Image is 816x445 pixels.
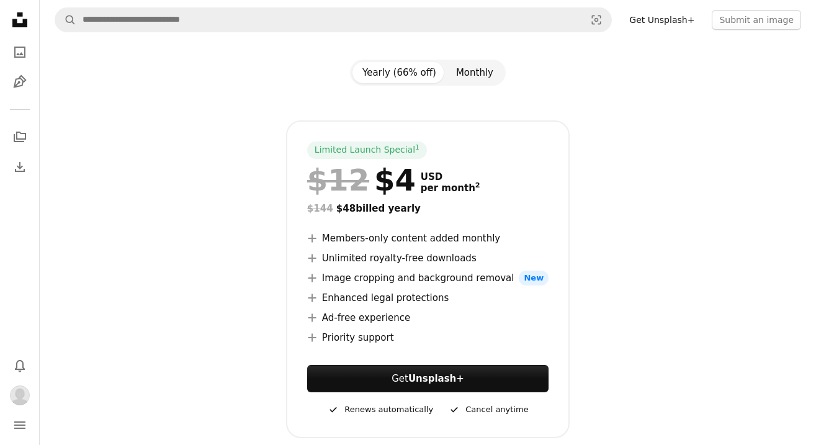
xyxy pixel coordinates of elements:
[7,40,32,65] a: Photos
[307,330,549,345] li: Priority support
[307,365,549,392] a: GetUnsplash+
[307,310,549,325] li: Ad-free experience
[352,62,446,83] button: Yearly (66% off)
[519,271,549,285] span: New
[421,171,480,182] span: USD
[307,271,549,285] li: Image cropping and background removal
[448,402,528,417] div: Cancel anytime
[408,373,464,384] strong: Unsplash+
[307,203,333,214] span: $144
[413,144,422,156] a: 1
[712,10,801,30] button: Submit an image
[7,413,32,438] button: Menu
[307,290,549,305] li: Enhanced legal protections
[475,181,480,189] sup: 2
[55,7,612,32] form: Find visuals sitewide
[7,70,32,94] a: Illustrations
[327,402,433,417] div: Renews automatically
[581,8,611,32] button: Visual search
[7,155,32,179] a: Download History
[622,10,702,30] a: Get Unsplash+
[7,125,32,150] a: Collections
[307,142,427,159] div: Limited Launch Special
[7,7,32,35] a: Home — Unsplash
[421,182,480,194] span: per month
[446,62,503,83] button: Monthly
[307,251,549,266] li: Unlimited royalty-free downloads
[7,353,32,378] button: Notifications
[10,385,30,405] img: Avatar of user cody byce
[415,143,419,151] sup: 1
[307,201,549,216] div: $48 billed yearly
[307,231,549,246] li: Members-only content added monthly
[307,164,369,196] span: $12
[55,8,76,32] button: Search Unsplash
[473,182,483,194] a: 2
[307,164,416,196] div: $4
[7,383,32,408] button: Profile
